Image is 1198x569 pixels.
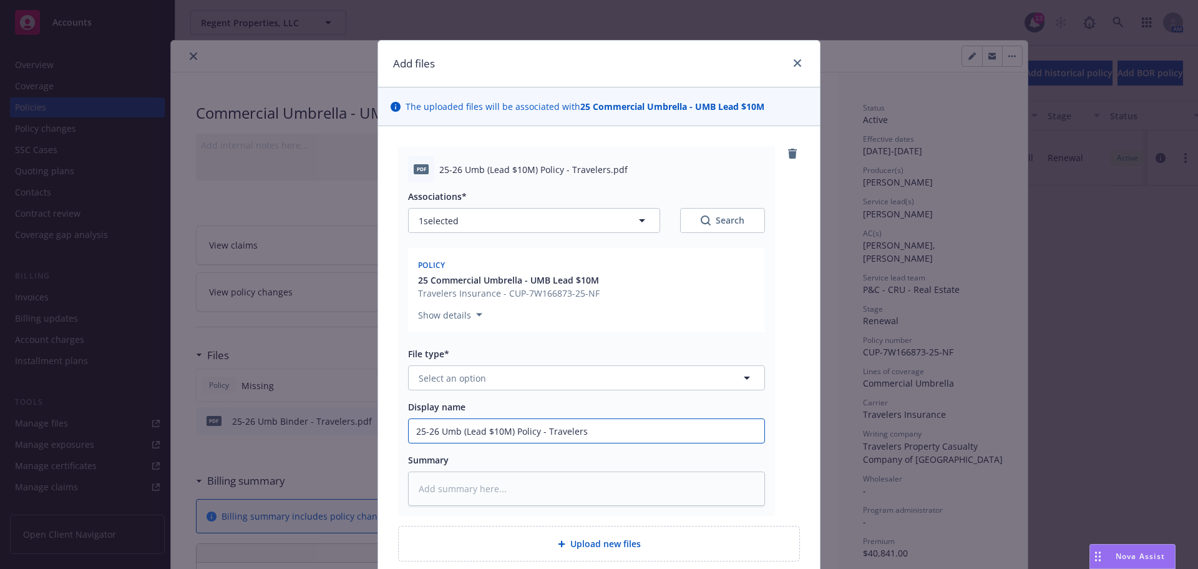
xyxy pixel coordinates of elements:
[419,372,486,385] span: Select an option
[409,419,764,443] input: Add display name here...
[1116,551,1165,562] span: Nova Assist
[408,365,765,390] button: Select an option
[1090,545,1106,568] div: Drag to move
[408,401,465,413] span: Display name
[1089,544,1176,569] button: Nova Assist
